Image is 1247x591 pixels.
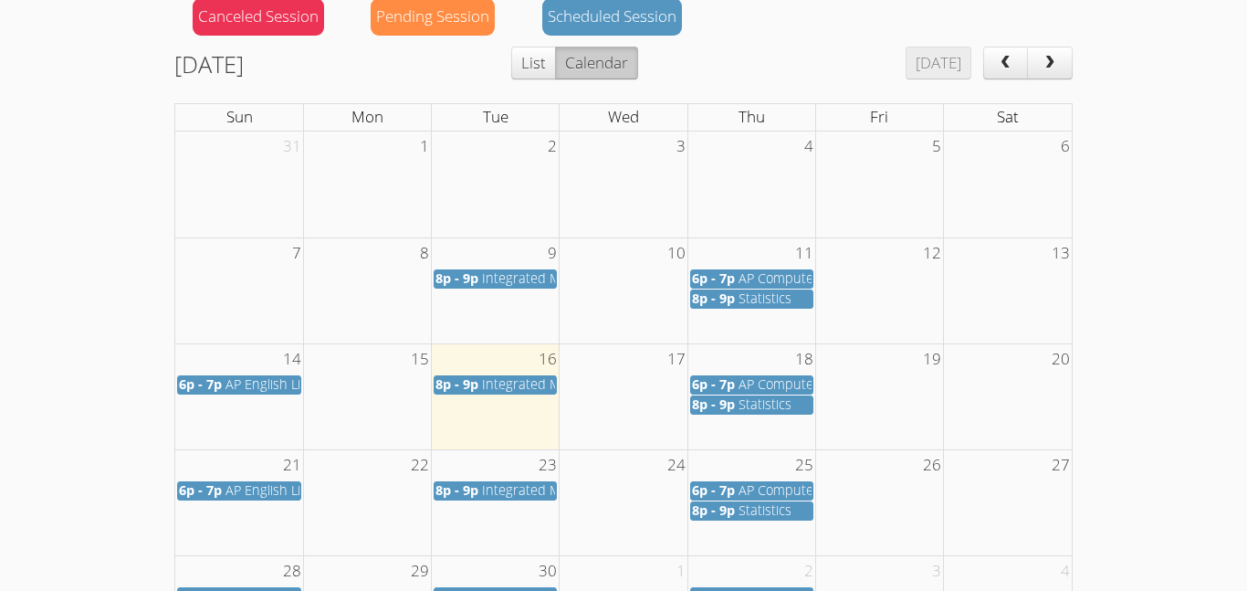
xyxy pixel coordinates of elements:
[281,132,303,162] span: 31
[435,269,478,287] span: 8p - 9p
[692,501,735,519] span: 8p - 9p
[281,556,303,586] span: 28
[511,47,556,79] button: List
[281,450,303,480] span: 21
[225,481,372,499] span: AP English Lit and Comp
[409,556,431,586] span: 29
[675,556,687,586] span: 1
[921,238,943,269] span: 12
[1059,132,1072,162] span: 6
[1050,344,1072,375] span: 20
[1050,238,1072,269] span: 13
[179,375,222,393] span: 6p - 7p
[739,269,868,287] span: AP Computer Science
[690,396,813,415] a: 8p - 9p Statistics
[793,450,815,480] span: 25
[692,481,735,499] span: 6p - 7p
[537,556,559,586] span: 30
[870,106,888,127] span: Fri
[1059,556,1072,586] span: 4
[434,269,557,289] a: 8p - 9p Integrated Math 3 Honors
[802,132,815,162] span: 4
[739,106,765,127] span: Thu
[675,132,687,162] span: 3
[482,269,639,287] span: Integrated Math 3 Honors
[177,375,301,395] a: 6p - 7p AP English Lit and Comp
[482,481,639,499] span: Integrated Math 3 Honors
[1027,47,1073,79] button: next
[665,344,687,375] span: 17
[692,396,735,413] span: 8p - 9p
[435,375,478,393] span: 8p - 9p
[692,375,735,393] span: 6p - 7p
[537,344,559,375] span: 16
[483,106,508,127] span: Tue
[409,344,431,375] span: 15
[546,132,559,162] span: 2
[435,481,478,499] span: 8p - 9p
[1050,450,1072,480] span: 27
[690,375,813,395] a: 6p - 7p AP Computer Science
[351,106,383,127] span: Mon
[281,344,303,375] span: 14
[739,396,791,413] span: Statistics
[690,269,813,289] a: 6p - 7p AP Computer Science
[482,375,639,393] span: Integrated Math 3 Honors
[225,375,372,393] span: AP English Lit and Comp
[177,481,301,501] a: 6p - 7p AP English Lit and Comp
[930,556,943,586] span: 3
[739,501,791,519] span: Statistics
[418,132,431,162] span: 1
[690,290,813,309] a: 8p - 9p Statistics
[179,481,222,499] span: 6p - 7p
[418,238,431,269] span: 8
[608,106,639,127] span: Wed
[290,238,303,269] span: 7
[174,47,244,81] h2: [DATE]
[802,556,815,586] span: 2
[997,106,1019,127] span: Sat
[690,501,813,521] a: 8p - 9p Statistics
[930,132,943,162] span: 5
[739,290,791,307] span: Statistics
[692,269,735,287] span: 6p - 7p
[921,450,943,480] span: 26
[793,344,815,375] span: 18
[921,344,943,375] span: 19
[409,450,431,480] span: 22
[983,47,1029,79] button: prev
[906,47,971,79] button: [DATE]
[434,481,557,501] a: 8p - 9p Integrated Math 3 Honors
[665,238,687,269] span: 10
[692,290,735,307] span: 8p - 9p
[793,238,815,269] span: 11
[555,47,638,79] button: Calendar
[690,481,813,501] a: 6p - 7p AP Computer Science
[739,481,868,499] span: AP Computer Science
[226,106,253,127] span: Sun
[546,238,559,269] span: 9
[665,450,687,480] span: 24
[739,375,868,393] span: AP Computer Science
[434,375,557,395] a: 8p - 9p Integrated Math 3 Honors
[537,450,559,480] span: 23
